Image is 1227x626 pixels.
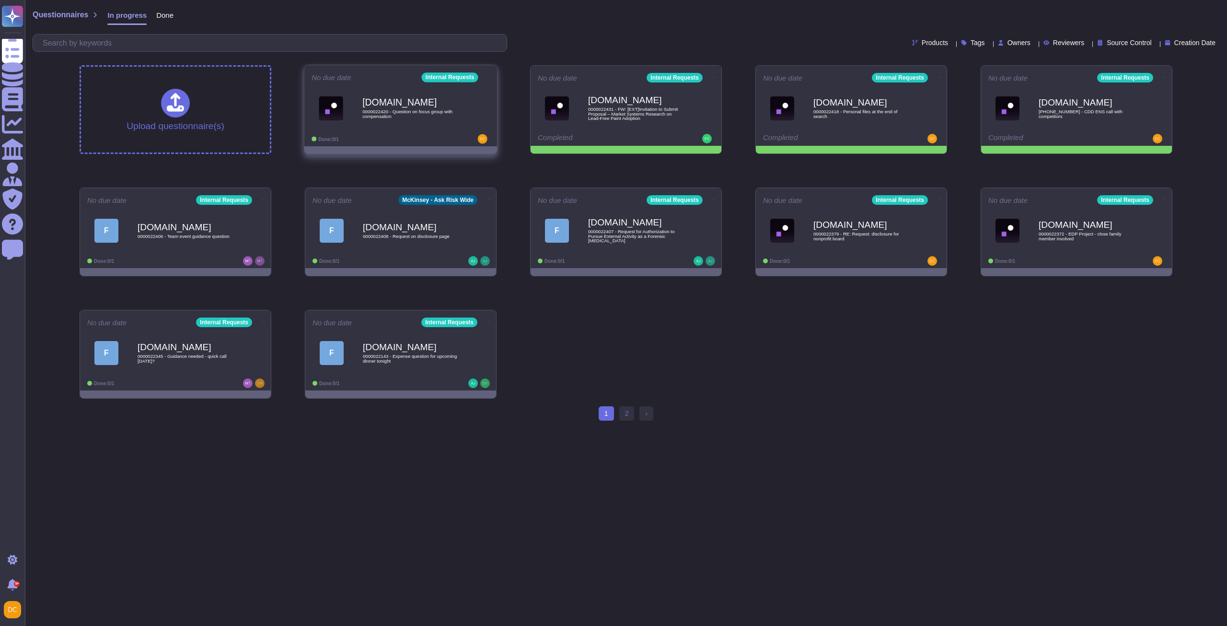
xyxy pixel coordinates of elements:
span: Products [922,39,948,46]
b: [DOMAIN_NAME] [363,343,459,352]
img: Logo [545,96,569,120]
div: Internal Requests [421,318,477,327]
div: F [94,341,118,365]
b: [DOMAIN_NAME] [1039,220,1134,229]
span: Done: 0/1 [319,259,339,264]
img: user [1153,256,1162,266]
div: Internal Requests [196,195,252,205]
span: Done: 0/1 [770,259,790,264]
span: No due date [313,197,352,204]
img: user [702,134,712,143]
img: Logo [995,219,1019,243]
div: F [545,219,569,243]
div: Internal Requests [1097,195,1153,205]
b: [DOMAIN_NAME] [813,98,909,107]
b: [DOMAIN_NAME] [363,223,459,232]
span: No due date [988,74,1028,82]
span: No due date [87,319,127,326]
div: F [94,219,118,243]
div: Completed [538,134,655,143]
span: Done: 0/1 [319,381,339,386]
span: Tags [971,39,985,46]
img: user [927,134,937,143]
div: Internal Requests [647,73,703,83]
b: [DOMAIN_NAME] [588,218,684,227]
img: Logo [319,96,343,120]
span: Creation Date [1174,39,1215,46]
img: user [706,256,715,266]
b: [DOMAIN_NAME] [813,220,909,229]
div: McKinsey - Ask Risk Wide [398,195,477,205]
img: user [255,378,265,388]
div: F [320,219,344,243]
span: 0000022420 - Question on focus group with compensation [362,109,459,118]
span: 0000022345 - Guidance needed - quick call [DATE]? [138,354,233,363]
span: No due date [538,197,577,204]
span: Source Control [1107,39,1151,46]
b: [DOMAIN_NAME] [138,223,233,232]
span: › [645,410,648,417]
span: Done: 0/1 [94,381,114,386]
b: [DOMAIN_NAME] [362,98,459,107]
span: 0000022406 - Team event guidance question [138,234,233,239]
div: Internal Requests [872,195,928,205]
a: 2 [619,406,635,421]
span: No due date [763,197,802,204]
img: Logo [995,96,1019,120]
img: user [4,601,21,618]
span: 0000022418 - Personal files at the end of search [813,109,909,118]
div: 9+ [14,581,20,587]
span: No due date [988,197,1028,204]
img: Logo [770,219,794,243]
div: Upload questionnaire(s) [127,89,224,130]
img: user [1153,134,1162,143]
span: [PHONE_NUMBER] - CDD ENS call with competitors [1039,109,1134,118]
span: Questionnaires [33,11,88,19]
span: No due date [763,74,802,82]
div: Completed [988,134,1106,143]
div: Internal Requests [1097,73,1153,83]
b: [DOMAIN_NAME] [588,95,684,105]
span: 0000022372 - EDP Project - close family member involved [1039,232,1134,241]
span: No due date [538,74,577,82]
span: 0000022431 - FW: [EXT]Invitation to Submit Proposal – Market Systems Research on Lead-Free Paint ... [588,107,684,121]
span: Done: 0/1 [318,136,339,142]
span: 0000022143 - Expense question for upcoming dinner tonight [363,354,459,363]
img: user [243,256,253,266]
b: [DOMAIN_NAME] [1039,98,1134,107]
img: user [478,134,487,144]
img: user [480,378,490,388]
img: user [480,256,490,266]
div: Internal Requests [647,195,703,205]
input: Search by keywords [38,35,507,51]
img: user [255,256,265,266]
span: Owners [1007,39,1030,46]
span: 0000022407 - Request for Authorization to Pursue External Activity as a Forensic [MEDICAL_DATA] [588,229,684,243]
span: 0000022379 - RE: Request: disclosure for nonprofit board [813,232,909,241]
div: Internal Requests [872,73,928,83]
button: user [2,599,28,620]
img: user [694,256,703,266]
div: Completed [763,134,880,143]
div: F [320,341,344,365]
span: Done [156,12,174,19]
span: No due date [312,74,351,81]
img: user [468,256,478,266]
img: Logo [770,96,794,120]
div: Internal Requests [422,72,478,82]
span: Reviewers [1053,39,1084,46]
span: Done: 0/1 [94,259,114,264]
span: Done: 0/1 [995,259,1015,264]
b: [DOMAIN_NAME] [138,343,233,352]
img: user [927,256,937,266]
span: In progress [107,12,147,19]
img: user [243,378,253,388]
span: No due date [313,319,352,326]
div: Internal Requests [196,318,252,327]
span: 1 [599,406,614,421]
img: user [468,378,478,388]
span: Done: 0/1 [544,259,565,264]
span: 0000022408 - Request on disclosure page [363,234,459,239]
span: No due date [87,197,127,204]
